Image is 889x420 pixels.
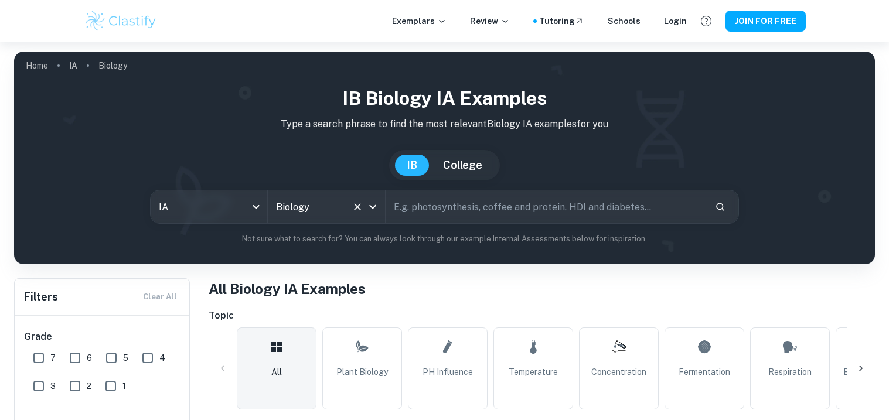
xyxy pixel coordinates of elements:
[768,366,812,378] span: Respiration
[209,278,875,299] h1: All Biology IA Examples
[50,380,56,392] span: 3
[423,366,473,378] span: pH Influence
[470,15,510,28] p: Review
[591,366,646,378] span: Concentration
[87,380,91,392] span: 2
[14,52,875,264] img: profile cover
[26,57,48,74] a: Home
[24,330,181,344] h6: Grade
[23,84,866,112] h1: IB Biology IA examples
[608,15,641,28] a: Schools
[122,380,126,392] span: 1
[159,351,165,364] span: 4
[664,15,687,28] a: Login
[123,351,128,364] span: 5
[87,351,92,364] span: 6
[349,199,366,215] button: Clear
[271,366,282,378] span: All
[725,11,806,32] button: JOIN FOR FREE
[24,289,58,305] h6: Filters
[395,155,429,176] button: IB
[710,197,730,217] button: Search
[151,190,268,223] div: IA
[679,366,730,378] span: Fermentation
[392,15,447,28] p: Exemplars
[365,199,381,215] button: Open
[23,233,866,245] p: Not sure what to search for? You can always look through our example Internal Assessments below f...
[336,366,388,378] span: Plant Biology
[69,57,77,74] a: IA
[539,15,584,28] a: Tutoring
[431,155,494,176] button: College
[98,59,127,72] p: Biology
[23,117,866,131] p: Type a search phrase to find the most relevant Biology IA examples for you
[84,9,158,33] img: Clastify logo
[509,366,558,378] span: Temperature
[209,309,875,323] h6: Topic
[50,351,56,364] span: 7
[386,190,706,223] input: E.g. photosynthesis, coffee and protein, HDI and diabetes...
[696,11,716,31] button: Help and Feedback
